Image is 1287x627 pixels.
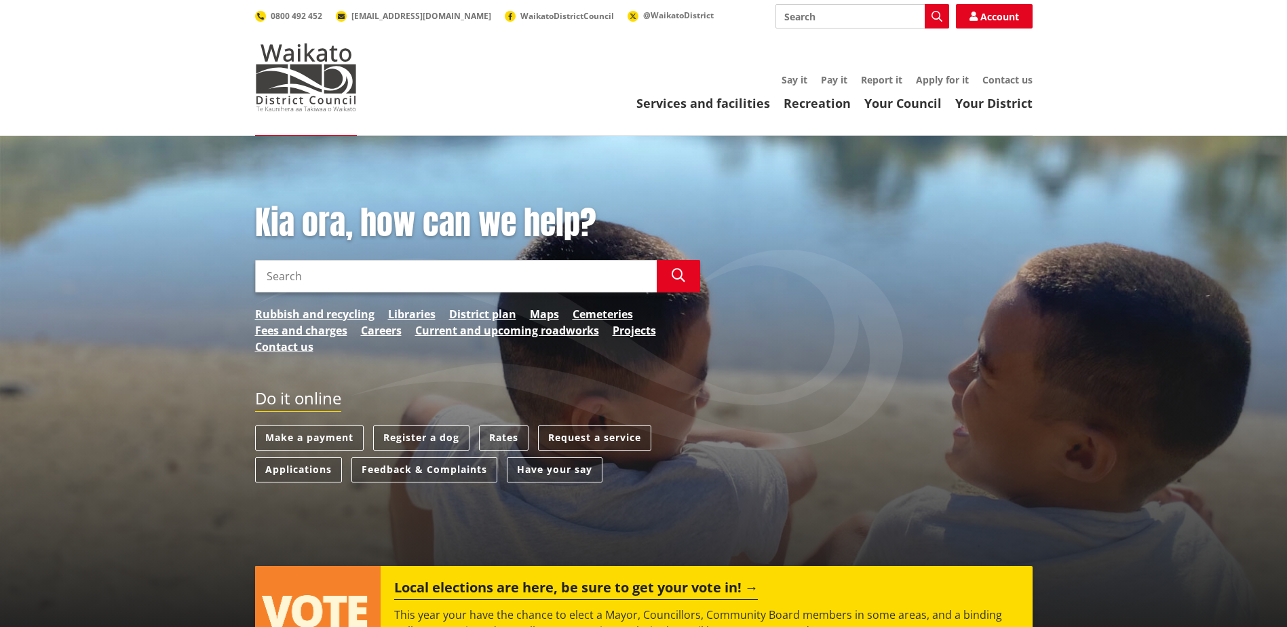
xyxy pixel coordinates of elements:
[573,306,633,322] a: Cemeteries
[255,43,357,111] img: Waikato District Council - Te Kaunihera aa Takiwaa o Waikato
[520,10,614,22] span: WaikatoDistrictCouncil
[628,9,714,21] a: @WaikatoDistrict
[255,389,341,413] h2: Do it online
[255,10,322,22] a: 0800 492 452
[415,322,599,339] a: Current and upcoming roadworks
[784,95,851,111] a: Recreation
[271,10,322,22] span: 0800 492 452
[916,73,969,86] a: Apply for it
[351,457,497,482] a: Feedback & Complaints
[255,457,342,482] a: Applications
[775,4,949,28] input: Search input
[782,73,807,86] a: Say it
[505,10,614,22] a: WaikatoDistrictCouncil
[255,204,700,243] h1: Kia ora, how can we help?
[864,95,942,111] a: Your Council
[336,10,491,22] a: [EMAIL_ADDRESS][DOMAIN_NAME]
[643,9,714,21] span: @WaikatoDistrict
[394,579,758,600] h2: Local elections are here, be sure to get your vote in!
[351,10,491,22] span: [EMAIL_ADDRESS][DOMAIN_NAME]
[530,306,559,322] a: Maps
[538,425,651,451] a: Request a service
[955,95,1033,111] a: Your District
[956,4,1033,28] a: Account
[255,339,313,355] a: Contact us
[982,73,1033,86] a: Contact us
[613,322,656,339] a: Projects
[361,322,402,339] a: Careers
[255,425,364,451] a: Make a payment
[255,260,657,292] input: Search input
[255,322,347,339] a: Fees and charges
[821,73,847,86] a: Pay it
[479,425,529,451] a: Rates
[388,306,436,322] a: Libraries
[861,73,902,86] a: Report it
[255,306,374,322] a: Rubbish and recycling
[449,306,516,322] a: District plan
[373,425,469,451] a: Register a dog
[636,95,770,111] a: Services and facilities
[507,457,602,482] a: Have your say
